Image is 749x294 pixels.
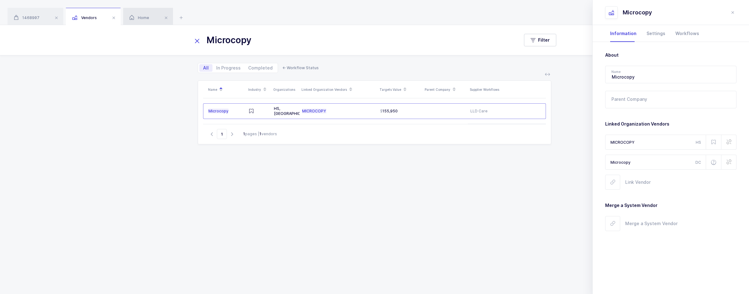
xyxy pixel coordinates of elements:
div: Parent Company [425,84,466,95]
input: Search for Vendors... [193,33,511,48]
div: Settings [642,25,670,42]
span: Go to [217,129,227,139]
span: HS [696,140,701,145]
span: In Progress [216,66,241,70]
span: Microcopy [208,109,228,113]
div: Linked Organization Vendors [301,84,376,95]
span: Home [129,15,149,20]
button: close drawer [729,9,736,16]
span: 1468907 [14,15,39,20]
button: Merge a System Vendor [605,216,678,231]
div: pages | vendors [243,131,277,137]
span: Linked Organization Vendors [605,121,669,126]
span: Vendors [72,15,97,20]
div: Information [605,25,642,42]
div: Supplier Workflows [470,87,541,92]
span: ← Workflow Status [282,65,319,70]
div: Workflows [670,25,704,42]
b: 1 [243,132,245,136]
h3: About [605,52,736,58]
input: Parent Company [605,91,736,108]
b: 1 [259,132,261,136]
span: All [203,66,209,70]
div: Industry [248,84,270,95]
span: Merge a System Vendor [625,220,678,227]
button: Filter [524,34,556,46]
span: Merge a System Vendor [605,203,657,208]
div: LLD Care [470,109,541,114]
div: Organizations [273,87,298,92]
span: Filter [538,37,550,43]
span: Completed [248,66,273,70]
div: Name [208,84,244,95]
div: HS, [GEOGRAPHIC_DATA] [274,106,297,116]
span: 155,950 [380,109,398,114]
div: Microcopy [623,9,652,16]
span: Link Vendor [625,178,651,186]
span: DC [695,160,701,165]
div: Targets Value [380,84,421,95]
input: Name [605,66,736,83]
span: MICROCOPY [302,109,326,113]
button: Link Vendor [605,175,651,190]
